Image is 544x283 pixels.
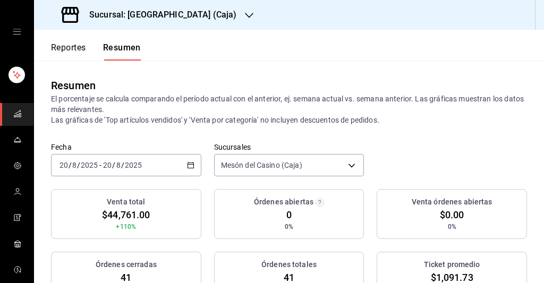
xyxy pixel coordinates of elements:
input: ---- [80,161,98,169]
h3: Venta órdenes abiertas [412,196,492,208]
div: navigation tabs [51,42,141,61]
button: Reportes [51,42,86,61]
h3: Órdenes cerradas [96,259,157,270]
h3: Ticket promedio [424,259,480,270]
input: -- [103,161,112,169]
p: El porcentaje se calcula comparando el período actual con el anterior, ej. semana actual vs. sema... [51,93,527,125]
input: -- [59,161,69,169]
span: $0.00 [440,208,464,222]
span: - [99,161,101,169]
span: / [112,161,115,169]
span: +110% [116,222,136,231]
input: -- [72,161,77,169]
span: / [121,161,124,169]
span: / [77,161,80,169]
span: / [69,161,72,169]
h3: Órdenes abiertas [254,196,313,208]
button: Resumen [103,42,141,61]
span: $44,761.00 [102,208,150,222]
h3: Sucursal: [GEOGRAPHIC_DATA] (Caja) [81,8,236,21]
label: Sucursales [214,143,364,151]
div: Resumen [51,78,96,93]
input: -- [116,161,121,169]
h3: Venta total [107,196,145,208]
label: Fecha [51,143,201,151]
span: 0% [285,222,293,231]
span: Mesón del Casino (Caja) [221,160,302,170]
span: 0 [286,208,292,222]
h3: Órdenes totales [261,259,317,270]
button: open drawer [13,28,21,36]
input: ---- [124,161,142,169]
span: 0% [448,222,456,231]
